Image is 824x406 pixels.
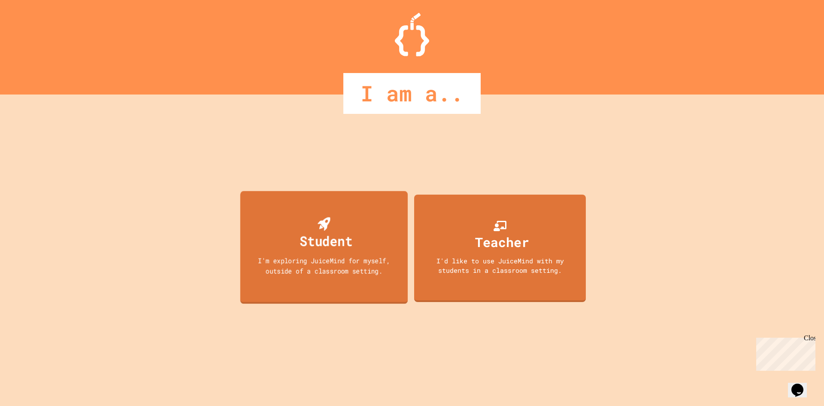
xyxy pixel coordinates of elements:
div: I am a.. [343,73,481,114]
img: Logo.svg [395,13,429,56]
div: I'm exploring JuiceMind for myself, outside of a classroom setting. [248,255,399,275]
div: Chat with us now!Close [3,3,59,55]
iframe: chat widget [753,334,815,371]
div: Teacher [475,232,529,252]
div: I'd like to use JuiceMind with my students in a classroom setting. [423,256,577,275]
div: Student [300,231,352,251]
iframe: chat widget [788,372,815,397]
